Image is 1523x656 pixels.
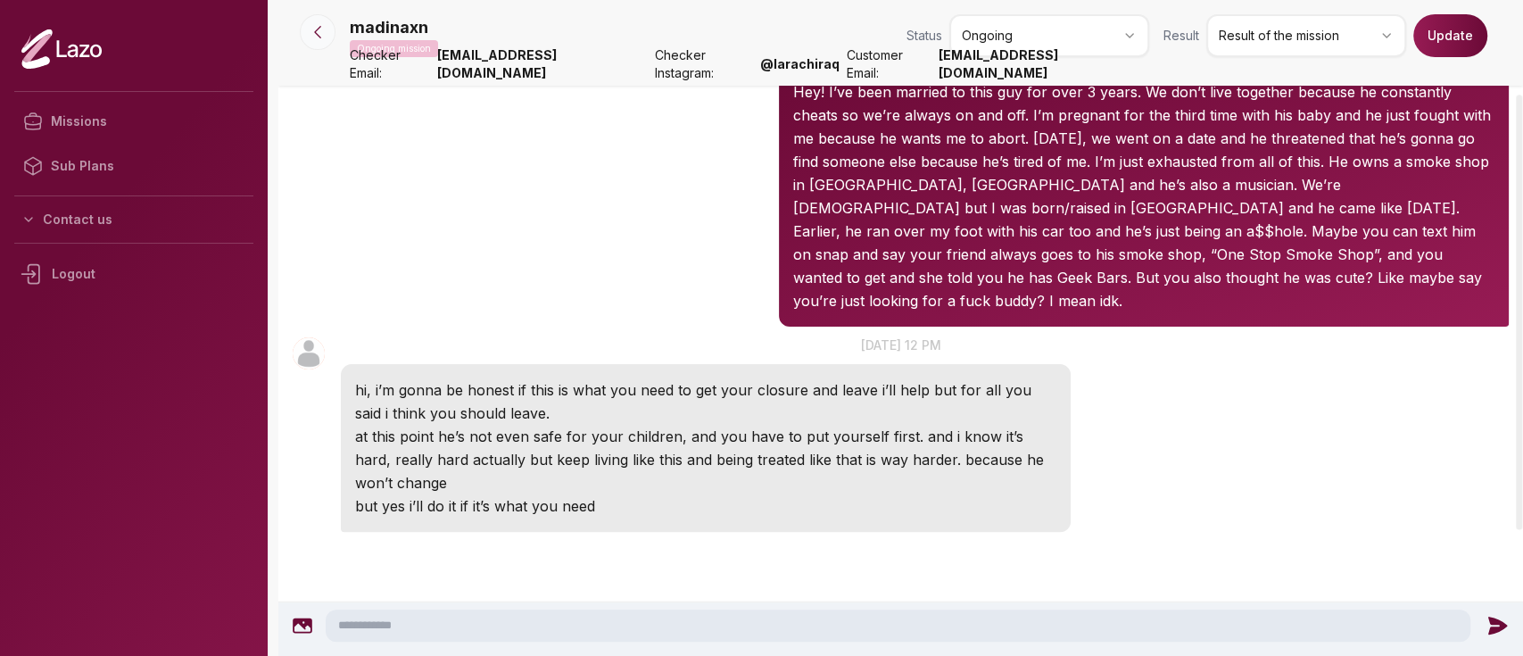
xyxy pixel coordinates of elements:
button: Contact us [14,203,253,236]
div: Logout [14,251,253,297]
p: hi, i’m gonna be honest if this is what you need to get your closure and leave i’ll help but for ... [355,378,1056,425]
p: Ongoing mission [350,40,438,57]
p: [DATE] 12 pm [278,336,1523,354]
a: Missions [14,99,253,144]
strong: [EMAIL_ADDRESS][DOMAIN_NAME] [939,46,1149,82]
strong: [EMAIL_ADDRESS][DOMAIN_NAME] [437,46,648,82]
span: Checker Email: [350,46,430,82]
p: but yes i’ll do it if it’s what you need [355,494,1056,518]
p: at this point he’s not even safe for your children, and you have to put yourself first. and i kno... [355,425,1056,494]
p: madinaxn [350,15,428,40]
span: Result [1163,27,1199,45]
span: Customer Email: [847,46,931,82]
p: Hey! I’ve been married to this guy for over 3 years. We don’t live together because he constantly... [793,80,1494,312]
strong: @ larachiraq [760,55,840,73]
button: Update [1413,14,1487,57]
span: Status [906,27,942,45]
span: Checker Instagram: [655,46,753,82]
a: Sub Plans [14,144,253,188]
